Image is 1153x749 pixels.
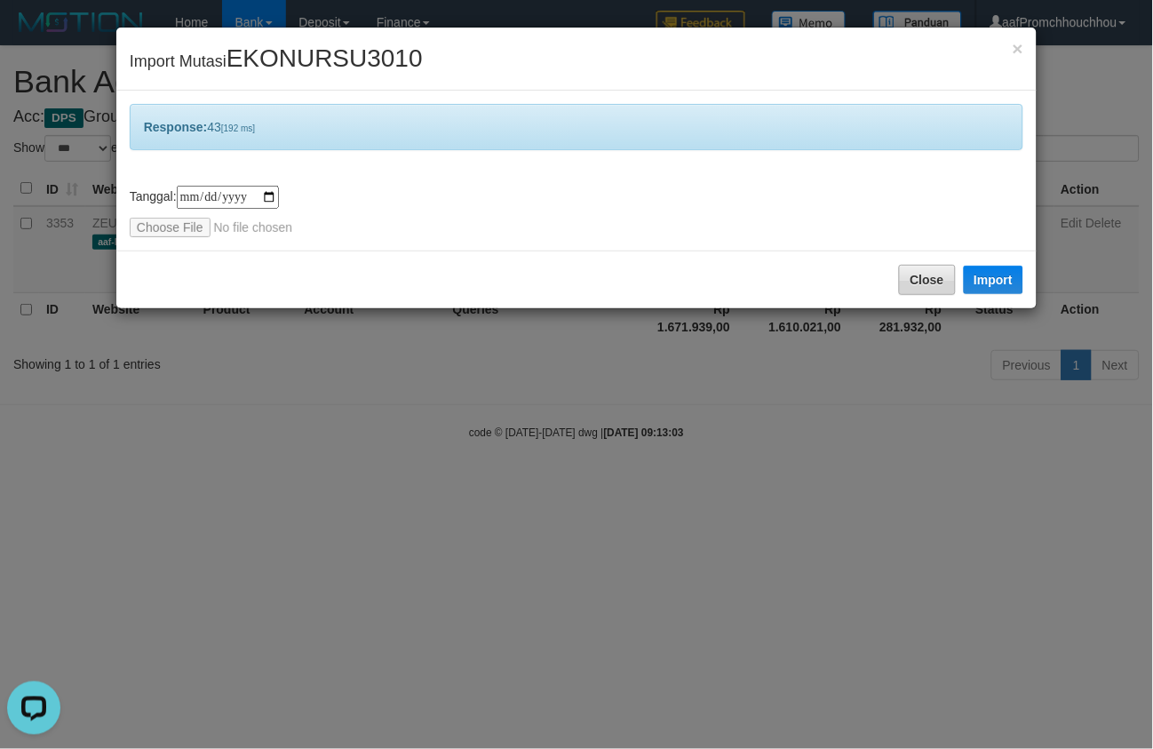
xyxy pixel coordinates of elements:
[7,7,60,60] button: Open LiveChat chat widget
[221,124,255,133] span: [192 ms]
[130,52,423,70] span: Import Mutasi
[130,186,1023,237] div: Tanggal:
[964,266,1024,294] button: Import
[1013,39,1023,58] button: Close
[1013,38,1023,59] span: ×
[899,265,956,295] button: Close
[227,44,423,72] span: EKONURSU3010
[144,120,208,134] b: Response:
[130,104,1023,150] div: 43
